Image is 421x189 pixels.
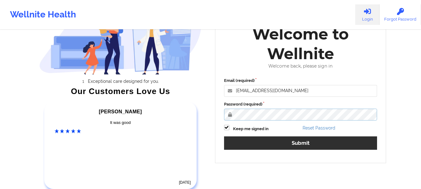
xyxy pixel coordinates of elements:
[99,109,142,114] span: [PERSON_NAME]
[380,4,421,25] a: Forgot Password
[355,4,380,25] a: Login
[220,24,382,64] div: Welcome to Wellnite
[224,78,377,84] label: Email (required)
[179,180,191,185] time: [DATE]
[55,120,187,126] div: It was good
[39,88,202,94] div: Our Customers Love Us
[233,126,269,132] label: Keep me signed in
[45,79,202,84] li: Exceptional care designed for you.
[224,85,377,97] input: Email address
[220,64,382,69] div: Welcome back, please sign in
[224,136,377,150] button: Submit
[224,101,377,107] label: Password (required)
[303,125,335,130] a: Reset Password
